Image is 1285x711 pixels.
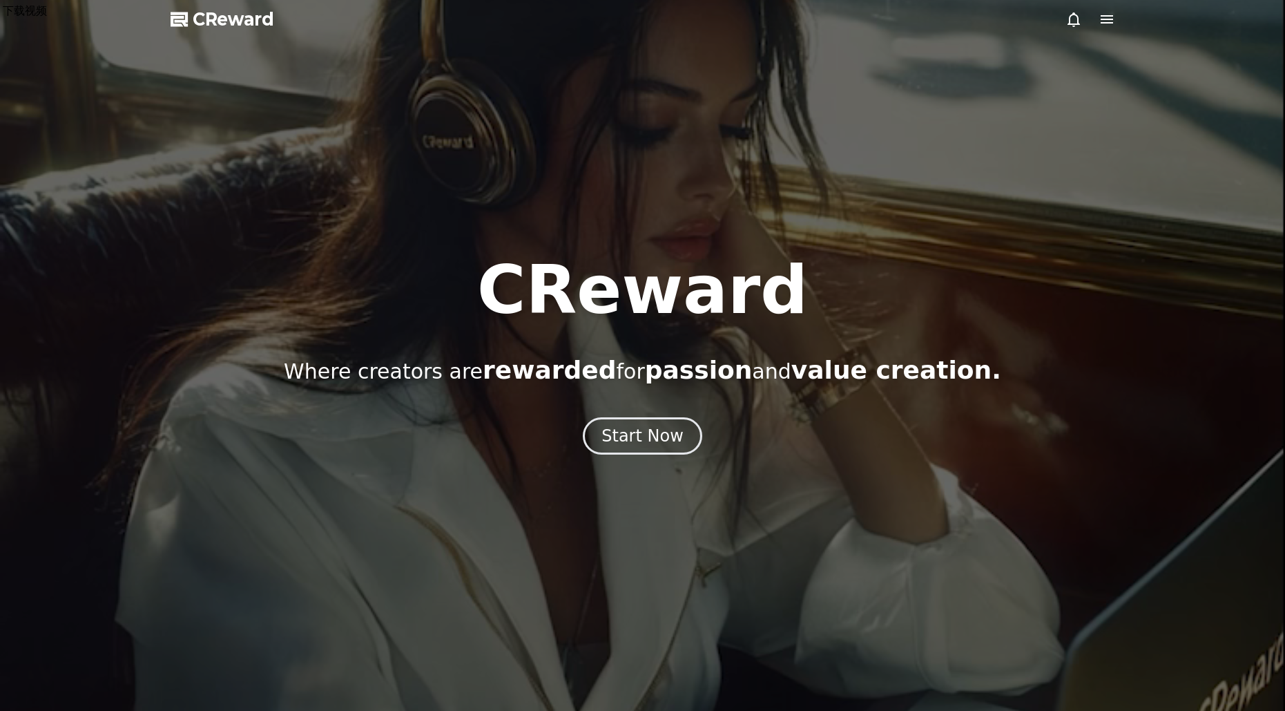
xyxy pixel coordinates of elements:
[171,8,274,30] a: CReward
[483,356,616,384] span: rewarded
[3,3,47,19] div: 下载视频
[583,431,702,444] a: Start Now
[193,8,274,30] span: CReward
[791,356,1001,384] span: value creation.
[477,257,808,323] h1: CReward
[601,425,684,447] div: Start Now
[284,357,1001,384] p: Where creators are for and
[583,417,702,455] button: Start Now
[645,356,753,384] span: passion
